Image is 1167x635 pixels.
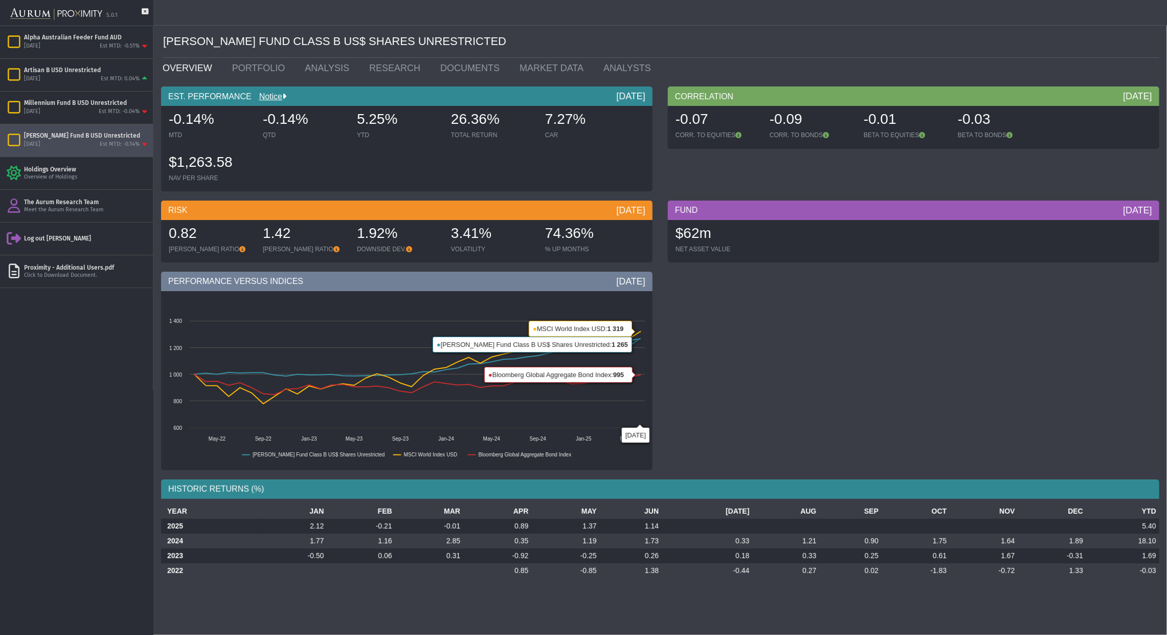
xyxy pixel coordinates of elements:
[463,519,531,534] td: 0.89
[600,563,662,578] td: 1.38
[437,341,628,348] text: [PERSON_NAME] Fund Class B US$ Shares Unrestricted:
[668,86,1159,106] div: CORRELATION
[533,325,624,333] text: MSCI World Index USD:
[169,131,253,139] div: MTD
[950,504,1018,519] th: NOV
[24,165,149,173] div: Holdings Overview
[1018,549,1086,563] td: -0.31
[1123,204,1152,216] div: [DATE]
[357,110,441,131] div: 5.25%
[545,245,629,253] div: % UP MONTHS
[169,224,253,245] div: 0.82
[163,26,1159,58] div: [PERSON_NAME] FUND CLASS B US$ SHARES UNRESTRICTED
[24,141,40,148] div: [DATE]
[1086,549,1159,563] td: 1.69
[362,58,433,78] a: RESEARCH
[662,549,752,563] td: 0.18
[24,66,149,74] div: Artisan B USD Unrestricted
[169,152,253,174] div: $1,263.58
[161,519,259,534] th: 2025
[252,92,282,101] a: Notice
[479,452,572,457] text: Bloomberg Global Aggregate Bond Index
[625,431,646,439] text: [DATE]
[297,58,362,78] a: ANALYSIS
[253,452,385,457] text: [PERSON_NAME] Fund Class B US$ Shares Unrestricted
[263,131,347,139] div: QTD
[463,563,531,578] td: 0.85
[488,371,624,379] text: Bloomberg Global Aggregate Bond Index:
[24,99,149,107] div: Millennium Fund B USD Unrestricted
[357,245,441,253] div: DOWNSIDE DEV.
[169,174,253,182] div: NAV PER SHARE
[100,141,140,148] div: Est MTD: -0.14%
[531,549,599,563] td: -0.25
[600,534,662,549] td: 1.73
[950,534,1018,549] td: 1.64
[533,325,537,333] tspan: ●
[864,131,948,139] div: BETA TO EQUITIES
[169,372,182,378] text: 1 000
[612,341,628,348] tspan: 1 265
[173,425,182,431] text: 600
[600,504,662,519] th: JUN
[24,108,40,116] div: [DATE]
[451,131,535,139] div: TOTAL RETURN
[169,111,214,127] span: -0.14%
[864,110,948,131] div: -0.01
[531,504,599,519] th: MAY
[169,345,182,351] text: 1 200
[161,504,259,519] th: YEAR
[161,563,259,578] th: 2022
[1123,90,1152,102] div: [DATE]
[327,549,395,563] td: 0.06
[616,275,645,288] div: [DATE]
[259,534,327,549] td: 1.77
[600,519,662,534] td: 1.14
[106,12,118,19] div: 5.0.1
[600,549,662,563] td: 0.26
[545,110,629,131] div: 7.27%
[882,563,950,578] td: -1.83
[488,371,492,379] tspan: ●
[24,272,149,279] div: Click to Download Document.
[24,132,149,140] div: [PERSON_NAME] Fund B USD Unrestricted
[263,111,308,127] span: -0.14%
[676,111,708,127] span: -0.07
[753,534,820,549] td: 1.21
[161,201,653,220] div: RISK
[99,108,140,116] div: Est MTD: -0.04%
[530,436,547,442] text: Sep-24
[531,534,599,549] td: 1.19
[357,131,441,139] div: YTD
[882,504,950,519] th: OCT
[616,90,645,102] div: [DATE]
[753,549,820,563] td: 0.33
[155,58,225,78] a: OVERVIEW
[545,131,629,139] div: CAR
[1018,563,1086,578] td: 1.33
[161,86,653,106] div: EST. PERFORMANCE
[259,549,327,563] td: -0.50
[882,549,950,563] td: 0.61
[770,110,854,131] div: -0.09
[327,519,395,534] td: -0.21
[209,436,226,442] text: May-22
[161,272,653,291] div: PERFORMANCE VERSUS INDICES
[161,549,259,563] th: 2023
[24,264,149,272] div: Proximity - Additional Users.pdf
[662,563,752,578] td: -0.44
[770,131,854,139] div: CORR. TO BONDS
[259,519,327,534] td: 2.12
[950,549,1018,563] td: 1.67
[616,204,645,216] div: [DATE]
[451,245,535,253] div: VOLATILITY
[10,3,102,26] img: Aurum-Proximity%20white.svg
[1086,504,1159,519] th: YTD
[327,534,395,549] td: 1.16
[173,399,182,404] text: 800
[24,33,149,41] div: Alpha Australian Feeder Fund AUD
[676,245,759,253] div: NET ASSET VALUE
[531,563,599,578] td: -0.85
[395,534,463,549] td: 2.85
[433,58,512,78] a: DOCUMENTS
